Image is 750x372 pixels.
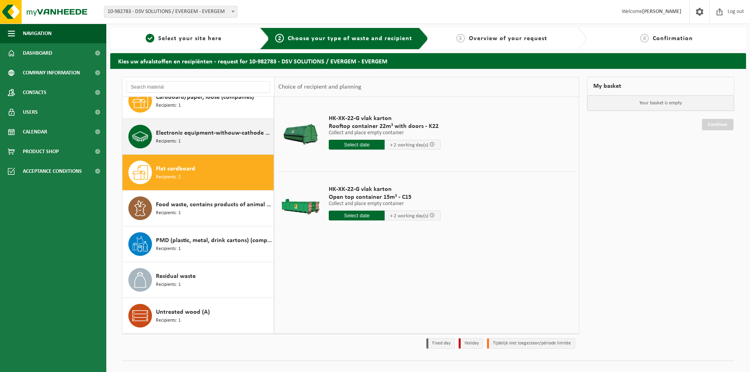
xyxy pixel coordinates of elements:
[23,43,52,63] span: Dashboard
[146,34,154,43] span: 1
[329,140,385,150] input: Select date
[587,96,734,111] p: Your basket is empty
[156,245,181,253] span: Recipients: 1
[156,209,181,217] span: Recipients: 1
[329,185,441,193] span: HK-XK-22-G vlak karton
[122,155,274,191] button: Flat cardboard Recipients: 2
[122,119,274,155] button: Electronic equipment-withouw-cathode ray tube (OVE) Recipients: 1
[487,338,575,349] li: Tijdelijk niet toegestaan/période limitée
[653,35,693,42] span: Confirmation
[275,34,284,43] span: 2
[426,338,455,349] li: Fixed day
[274,77,365,97] div: Choice of recipient and planning
[459,338,483,349] li: Holiday
[329,115,441,122] span: HK-XK-22-G vlak karton
[114,34,254,43] a: 1Select your site here
[156,128,272,138] span: Electronic equipment-withouw-cathode ray tube (OVE)
[640,34,649,43] span: 4
[104,6,237,17] span: 10-982783 - DSV SOLUTIONS / EVERGEM - EVERGEM
[156,164,195,174] span: Flat cardboard
[122,191,274,226] button: Food waste, contains products of animal origin, unwrapped, category 3 Recipients: 1
[23,122,47,142] span: Calendar
[126,81,270,93] input: Search material
[329,130,441,136] p: Collect and place empty container
[156,281,181,289] span: Recipients: 1
[156,317,181,324] span: Recipients: 1
[23,24,52,43] span: Navigation
[23,83,46,102] span: Contacts
[23,102,38,122] span: Users
[122,298,274,333] button: Untreated wood (A) Recipients: 1
[329,211,385,220] input: Select date
[329,201,441,207] p: Collect and place empty container
[156,93,254,102] span: Cardboard/paper, loose (companies)
[329,193,441,201] span: Open top container 15m³ - C15
[288,35,412,42] span: Choose your type of waste and recipient
[329,122,441,130] span: Rooftop container 22m³ with doors - K22
[156,102,181,109] span: Recipients: 1
[642,9,681,15] strong: [PERSON_NAME]
[456,34,465,43] span: 3
[156,138,181,145] span: Recipients: 1
[122,226,274,262] button: PMD (plastic, metal, drink cartons) (companies) Recipients: 1
[390,143,428,148] span: + 2 working day(s)
[156,174,181,181] span: Recipients: 2
[104,6,237,18] span: 10-982783 - DSV SOLUTIONS / EVERGEM - EVERGEM
[23,161,82,181] span: Acceptance conditions
[110,53,746,68] h2: Kies uw afvalstoffen en recipiënten - request for 10-982783 - DSV SOLUTIONS / EVERGEM - EVERGEM
[390,213,428,218] span: + 2 working day(s)
[23,63,80,83] span: Company information
[156,236,272,245] span: PMD (plastic, metal, drink cartons) (companies)
[156,307,210,317] span: Untreated wood (A)
[122,83,274,119] button: Cardboard/paper, loose (companies) Recipients: 1
[122,262,274,298] button: Residual waste Recipients: 1
[156,272,196,281] span: Residual waste
[158,35,222,42] span: Select your site here
[469,35,547,42] span: Overview of your request
[702,119,733,130] a: Continue
[23,142,59,161] span: Product Shop
[156,200,272,209] span: Food waste, contains products of animal origin, unwrapped, category 3
[587,77,734,96] div: My basket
